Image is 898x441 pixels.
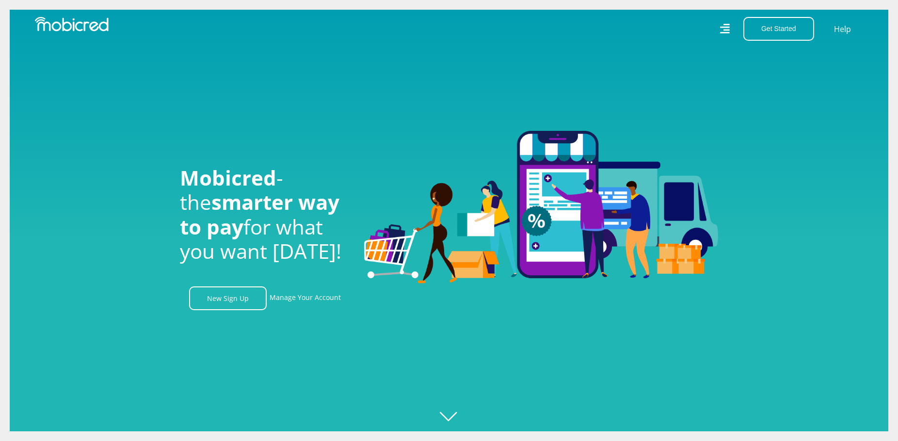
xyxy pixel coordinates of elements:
button: Get Started [743,17,814,41]
a: New Sign Up [189,286,267,310]
a: Manage Your Account [270,286,341,310]
a: Help [834,23,851,35]
img: Welcome to Mobicred [364,131,718,284]
span: Mobicred [180,164,276,191]
span: smarter way to pay [180,188,339,240]
img: Mobicred [35,17,109,31]
h1: - the for what you want [DATE]! [180,166,350,264]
